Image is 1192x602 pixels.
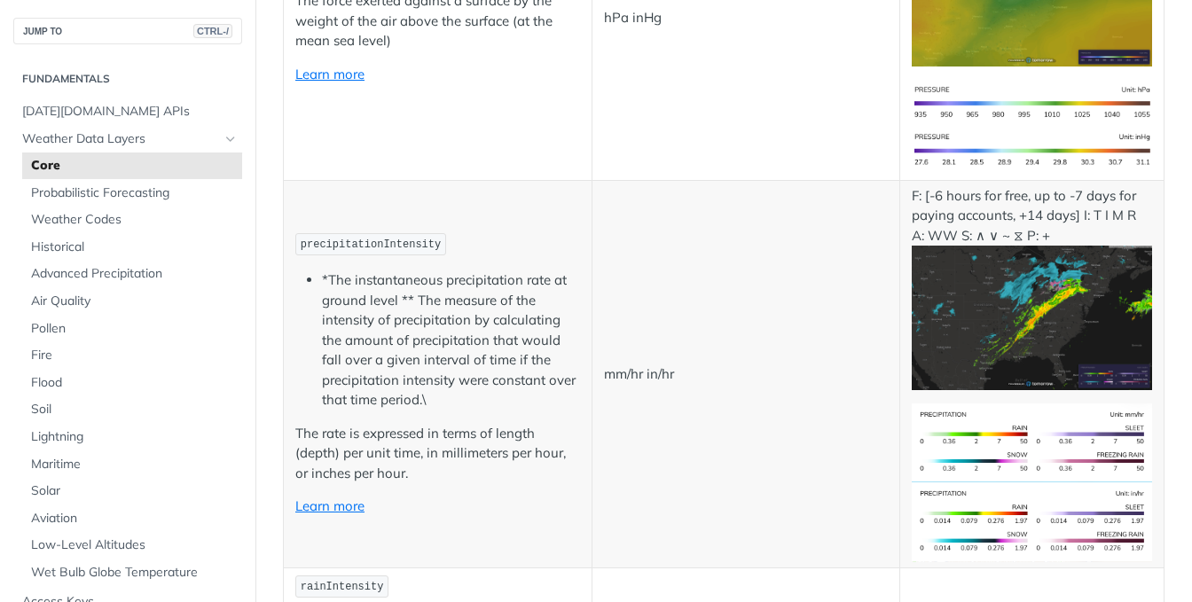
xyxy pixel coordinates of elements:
li: *The instantaneous precipitation rate at ground level ** The measure of the intensity of precipit... [322,270,580,410]
a: Wet Bulb Globe Temperature [22,559,242,586]
a: Weather Codes [22,207,242,233]
a: Historical [22,234,242,261]
a: Low-Level Altitudes [22,532,242,559]
span: Historical [31,238,238,256]
span: Low-Level Altitudes [31,536,238,554]
p: hPa inHg [604,8,889,28]
span: Maritime [31,456,238,473]
a: Probabilistic Forecasting [22,180,242,207]
a: [DATE][DOMAIN_NAME] APIs [13,98,242,125]
span: [DATE][DOMAIN_NAME] APIs [22,103,238,121]
span: Expand image [912,93,1152,110]
a: Pollen [22,316,242,342]
a: Maritime [22,451,242,478]
span: Aviation [31,510,238,528]
span: Flood [31,374,238,392]
button: JUMP TOCTRL-/ [13,18,242,44]
a: Fire [22,342,242,369]
span: precipitationIntensity [301,238,441,251]
span: Air Quality [31,293,238,310]
span: Expand image [912,512,1152,529]
span: Probabilistic Forecasting [31,184,238,202]
a: Core [22,152,242,179]
a: Solar [22,478,242,504]
a: Air Quality [22,288,242,315]
a: Advanced Precipitation [22,261,242,287]
span: Fire [31,347,238,364]
span: Advanced Precipitation [31,265,238,283]
p: mm/hr in/hr [604,364,889,385]
span: Expand image [912,141,1152,158]
span: rainIntensity [301,581,384,593]
span: Expand image [912,433,1152,450]
button: Hide subpages for Weather Data Layers [223,132,238,146]
a: Weather Data LayersHide subpages for Weather Data Layers [13,126,242,152]
span: Weather Codes [31,211,238,229]
h2: Fundamentals [13,71,242,87]
span: CTRL-/ [193,24,232,38]
span: Core [31,157,238,175]
p: F: [-6 hours for free, up to -7 days for paying accounts, +14 days] I: T I M R A: WW S: ∧ ∨ ~ ⧖ P: + [912,186,1152,390]
span: Soil [31,401,238,418]
a: Learn more [295,497,365,514]
span: Solar [31,482,238,500]
a: Aviation [22,505,242,532]
span: Expand image [912,308,1152,324]
span: Lightning [31,428,238,446]
span: Weather Data Layers [22,130,219,148]
p: The rate is expressed in terms of length (depth) per unit time, in millimeters per hour, or inche... [295,424,580,484]
span: Wet Bulb Globe Temperature [31,564,238,582]
a: Soil [22,396,242,423]
a: Learn more [295,66,365,82]
a: Flood [22,370,242,396]
span: Pollen [31,320,238,338]
a: Lightning [22,424,242,450]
